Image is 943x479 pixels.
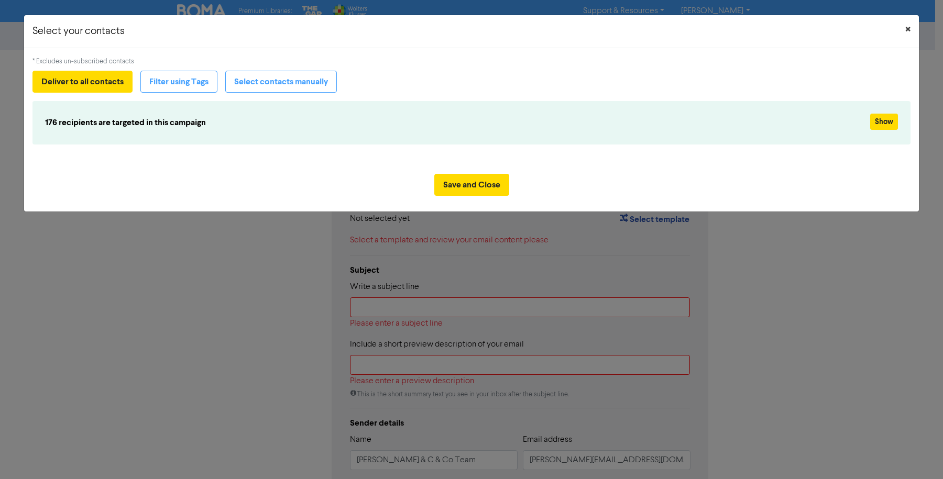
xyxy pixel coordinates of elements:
[32,71,133,93] button: Deliver to all contacts
[870,114,898,130] button: Show
[225,71,337,93] button: Select contacts manually
[45,118,753,128] h6: 176 recipients are targeted in this campaign
[905,22,911,38] span: ×
[140,71,217,93] button: Filter using Tags
[897,15,919,44] button: Close
[32,57,911,66] div: * Excludes un-subscribed contacts
[891,429,943,479] iframe: Chat Widget
[32,24,125,39] h5: Select your contacts
[434,174,509,196] button: Save and Close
